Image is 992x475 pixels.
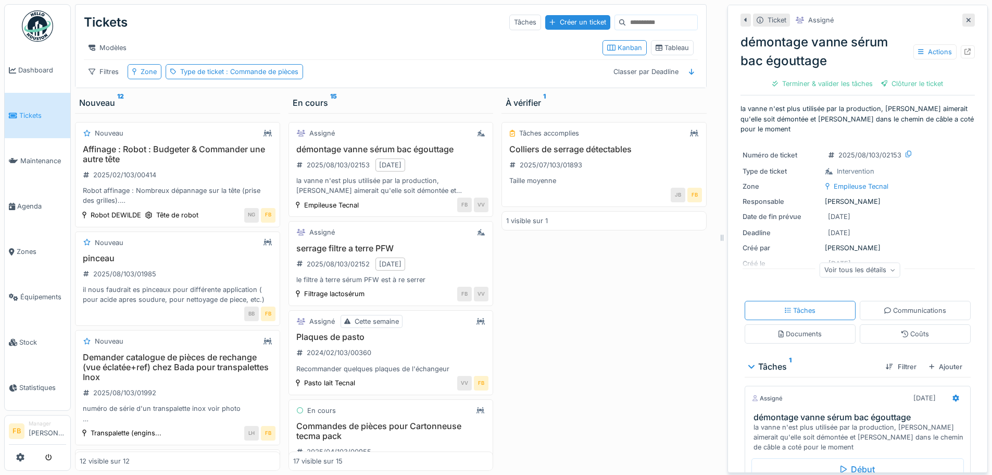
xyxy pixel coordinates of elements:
div: Tickets [84,9,128,36]
div: 2025/08/103/02152 [307,259,370,269]
div: FB [261,208,275,223]
div: Robot DEWILDE [91,210,141,220]
div: Zone [743,181,821,191]
a: Statistiques [5,365,70,410]
div: FB [457,287,472,301]
div: Tableau [656,43,689,53]
div: il nous faudrait es pinceaux pour différente application ( pour acide apres soudure, pour nettoya... [80,285,275,305]
div: Transpalette (engins... [91,428,161,438]
div: Filtres [84,64,123,79]
a: Dashboard [5,47,70,93]
div: Tête de robot [156,210,198,220]
span: Agenda [17,201,66,211]
div: Filtrage lactosérum [304,289,365,299]
h3: Affinage : Robot : Budgeter & Commander une autre tête [80,144,275,164]
sup: 15 [330,96,337,109]
div: [DATE] [379,259,401,269]
div: [DATE] [828,228,850,238]
img: Badge_color-CXgf-gQk.svg [22,10,53,42]
div: Kanban [607,43,642,53]
div: En cours [307,406,336,416]
div: le filtre à terre sérum PFW est à re serrer [293,275,489,285]
div: Empileuse Tecnal [304,200,359,210]
div: Clôturer le ticket [877,77,948,91]
sup: 12 [117,96,124,109]
div: Assigné [309,128,335,138]
div: Assigné [751,394,783,403]
div: 12 visible sur 12 [80,456,130,466]
a: FB Manager[PERSON_NAME] [9,420,66,445]
div: la vanne n'est plus utilisée par la production, [PERSON_NAME] aimerait qu'elle soit démontée et [... [754,422,966,453]
div: Tâches accomplies [519,128,579,138]
h3: démontage vanne sérum bac égouttage [754,412,966,422]
div: JB [671,188,685,202]
div: Responsable [743,197,821,206]
h3: pinceau [80,253,275,263]
div: À vérifier [506,96,702,109]
div: Voir tous les détails [820,262,900,277]
div: Documents [778,329,822,339]
div: 2025/08/103/01992 [93,388,156,398]
div: VV [474,287,488,301]
div: Assigné [808,15,834,25]
div: 1 visible sur 1 [506,216,548,226]
sup: 1 [543,96,546,109]
div: Nouveau [95,336,123,346]
div: Intervention [837,166,874,176]
div: Type de ticket [743,166,821,176]
div: Modèles [84,40,131,55]
div: Nouveau [95,238,123,248]
h3: Plaques de pasto [293,332,489,342]
div: FB [687,188,702,202]
a: Équipements [5,274,70,320]
a: Zones [5,229,70,274]
div: Tâches [749,360,877,373]
div: Communications [884,306,946,315]
div: VV [457,376,472,391]
div: Recommander quelques plaques de l'échangeur [293,364,489,374]
div: Filtrer [882,360,920,374]
h3: Commandes de pièces pour Cartonneuse tecma pack [293,421,489,441]
div: En cours [293,96,489,109]
div: Tâches [509,15,541,30]
div: numéro de série d'un transpalette inox voir photo Modèle BADA TM-20 (S/T) en principe -> je te fe... [80,404,275,423]
li: FB [9,423,24,439]
div: Créé par [743,243,821,253]
div: FB [474,376,488,391]
div: FB [261,426,275,441]
div: Classer par Deadline [609,64,683,79]
div: Numéro de ticket [743,150,821,160]
div: LH [244,426,259,441]
div: Ajouter [925,360,966,374]
div: [DATE] [828,212,850,222]
div: Cette semaine [355,316,399,326]
div: Créer un ticket [545,15,610,29]
div: 2024/02/103/00360 [307,348,371,358]
a: Maintenance [5,138,70,184]
div: Pasto lait Tecnal [304,378,355,388]
div: Robot affinage : Nombreux dépannage sur la tête (prise des grilles). Les techniciens n'ont pas tj... [80,186,275,205]
div: Deadline [743,228,821,238]
div: 2025/04/103/00955 [307,447,371,457]
div: 2025/08/103/02153 [307,160,370,170]
span: : Commande de pièces [224,68,298,76]
div: 2025/08/103/01985 [93,269,156,279]
div: Actions [913,44,957,59]
div: VV [474,198,488,212]
div: FB [457,198,472,212]
h3: Colliers de serrage détectables [506,144,702,154]
sup: 1 [789,360,792,373]
div: Zone [141,67,157,77]
div: Coûts [901,329,929,339]
span: Maintenance [20,156,66,166]
span: Zones [17,247,66,257]
span: Équipements [20,292,66,302]
span: Stock [19,337,66,347]
div: démontage vanne sérum bac égouttage [740,33,975,70]
span: Dashboard [18,65,66,75]
div: Assigné [309,316,335,326]
h3: Demander catalogue de pièces de rechange (vue éclatée+ref) chez Bada pour transpalettes Inox [80,352,275,383]
div: Empileuse Tecnal [834,181,888,191]
span: Tickets [19,111,66,120]
div: 2025/08/103/02153 [838,150,901,160]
